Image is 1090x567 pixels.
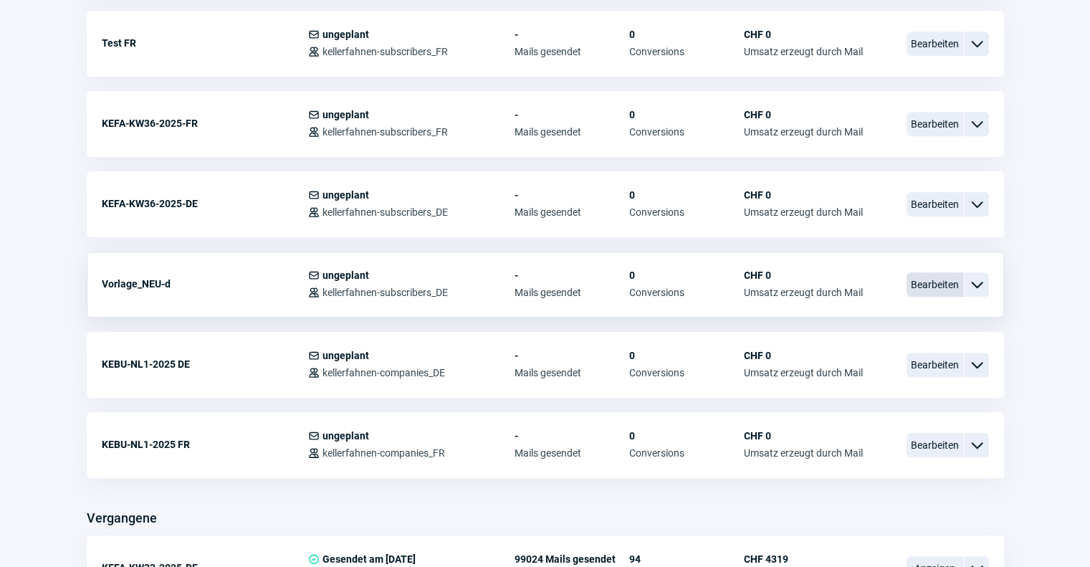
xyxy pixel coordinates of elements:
[629,189,744,201] span: 0
[744,287,863,298] span: Umsatz erzeugt durch Mail
[629,206,744,218] span: Conversions
[907,192,964,216] span: Bearbeiten
[322,46,448,57] span: kellerfahnen-subscribers_FR
[629,46,744,57] span: Conversions
[322,447,445,459] span: kellerfahnen-companies_FR
[515,270,629,281] span: -
[629,430,744,442] span: 0
[744,206,863,218] span: Umsatz erzeugt durch Mail
[515,447,629,459] span: Mails gesendet
[322,206,448,218] span: kellerfahnen-subscribers_DE
[322,109,369,120] span: ungeplant
[87,507,157,530] h3: Vergangene
[515,206,629,218] span: Mails gesendet
[515,126,629,138] span: Mails gesendet
[744,46,863,57] span: Umsatz erzeugt durch Mail
[102,350,308,378] div: KEBU-NL1-2025 DE
[322,126,448,138] span: kellerfahnen-subscribers_FR
[907,112,964,136] span: Bearbeiten
[744,29,863,40] span: CHF 0
[322,270,369,281] span: ungeplant
[629,287,744,298] span: Conversions
[102,430,308,459] div: KEBU-NL1-2025 FR
[629,447,744,459] span: Conversions
[102,270,308,298] div: Vorlage_NEU-d
[744,447,863,459] span: Umsatz erzeugt durch Mail
[907,353,964,377] span: Bearbeiten
[322,287,448,298] span: kellerfahnen-subscribers_DE
[744,189,863,201] span: CHF 0
[744,270,863,281] span: CHF 0
[629,350,744,361] span: 0
[515,287,629,298] span: Mails gesendet
[322,350,369,361] span: ungeplant
[629,270,744,281] span: 0
[907,272,964,297] span: Bearbeiten
[744,350,863,361] span: CHF 0
[515,350,629,361] span: -
[515,46,629,57] span: Mails gesendet
[322,29,369,40] span: ungeplant
[744,553,863,565] span: CHF 4319
[629,367,744,378] span: Conversions
[102,29,308,57] div: Test FR
[102,109,308,138] div: KEFA-KW36-2025-FR
[515,109,629,120] span: -
[629,109,744,120] span: 0
[322,367,445,378] span: kellerfahnen-companies_DE
[907,32,964,56] span: Bearbeiten
[744,430,863,442] span: CHF 0
[515,430,629,442] span: -
[515,553,629,565] span: 99024 Mails gesendet
[744,367,863,378] span: Umsatz erzeugt durch Mail
[322,553,416,565] span: Gesendet am [DATE]
[322,430,369,442] span: ungeplant
[322,189,369,201] span: ungeplant
[102,189,308,218] div: KEFA-KW36-2025-DE
[515,29,629,40] span: -
[629,126,744,138] span: Conversions
[744,109,863,120] span: CHF 0
[515,367,629,378] span: Mails gesendet
[515,189,629,201] span: -
[629,29,744,40] span: 0
[907,433,964,457] span: Bearbeiten
[629,553,744,565] span: 94
[744,126,863,138] span: Umsatz erzeugt durch Mail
